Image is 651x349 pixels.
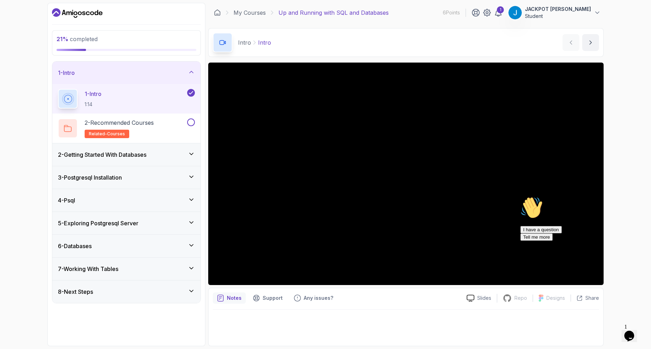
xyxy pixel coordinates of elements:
[3,3,25,25] img: :wave:
[304,295,333,302] p: Any issues?
[58,89,195,109] button: 1-Intro1:14
[85,118,154,127] p: 2 - Recommended Courses
[477,295,491,302] p: Slides
[58,118,195,138] button: 2-Recommended Coursesrelated-courses
[52,280,200,303] button: 8-Next Steps
[3,32,44,40] button: I have a question
[57,35,98,43] span: completed
[58,69,75,77] h3: 1 - Intro
[57,35,68,43] span: 21 %
[58,150,146,159] h3: 2 - Getting Started With Databases
[290,292,337,304] button: Feedback button
[3,3,129,47] div: 👋Hi! How can we help?I have a questionTell me more
[58,287,93,296] h3: 8 - Next Steps
[89,131,125,137] span: related-courses
[234,8,266,17] a: My Courses
[52,258,200,280] button: 7-Working With Tables
[525,13,591,20] p: Student
[52,189,200,212] button: 4-Psql
[461,295,497,302] a: Slides
[3,21,70,26] span: Hi! How can we help?
[208,63,604,285] iframe: 1 - Intro
[58,219,138,227] h3: 5 - Exploring Postgresql Server
[213,292,246,304] button: notes button
[238,38,251,47] p: Intro
[3,40,35,47] button: Tell me more
[278,8,389,17] p: Up and Running with SQL and Databases
[214,9,221,16] a: Dashboard
[494,8,502,17] a: 1
[52,212,200,234] button: 5-Exploring Postgresql Server
[508,6,601,20] button: user profile imageJACKPOT [PERSON_NAME]Student
[258,38,271,47] p: Intro
[85,101,101,108] p: 1:14
[58,265,118,273] h3: 7 - Working With Tables
[52,7,103,19] a: Dashboard
[525,6,591,13] p: JACKPOT [PERSON_NAME]
[497,6,504,13] div: 1
[622,321,644,342] iframe: chat widget
[58,242,92,250] h3: 6 - Databases
[249,292,287,304] button: Support button
[58,173,122,182] h3: 3 - Postgresql Installation
[52,143,200,166] button: 2-Getting Started With Databases
[518,194,644,317] iframe: chat widget
[58,196,75,205] h3: 4 - Psql
[52,235,200,257] button: 6-Databases
[443,9,460,16] p: 6 Points
[508,6,522,19] img: user profile image
[52,62,200,84] button: 1-Intro
[227,295,242,302] p: Notes
[582,34,599,51] button: next content
[263,295,283,302] p: Support
[85,90,101,98] p: 1 - Intro
[514,295,527,302] p: Repo
[52,166,200,189] button: 3-Postgresql Installation
[563,34,579,51] button: previous content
